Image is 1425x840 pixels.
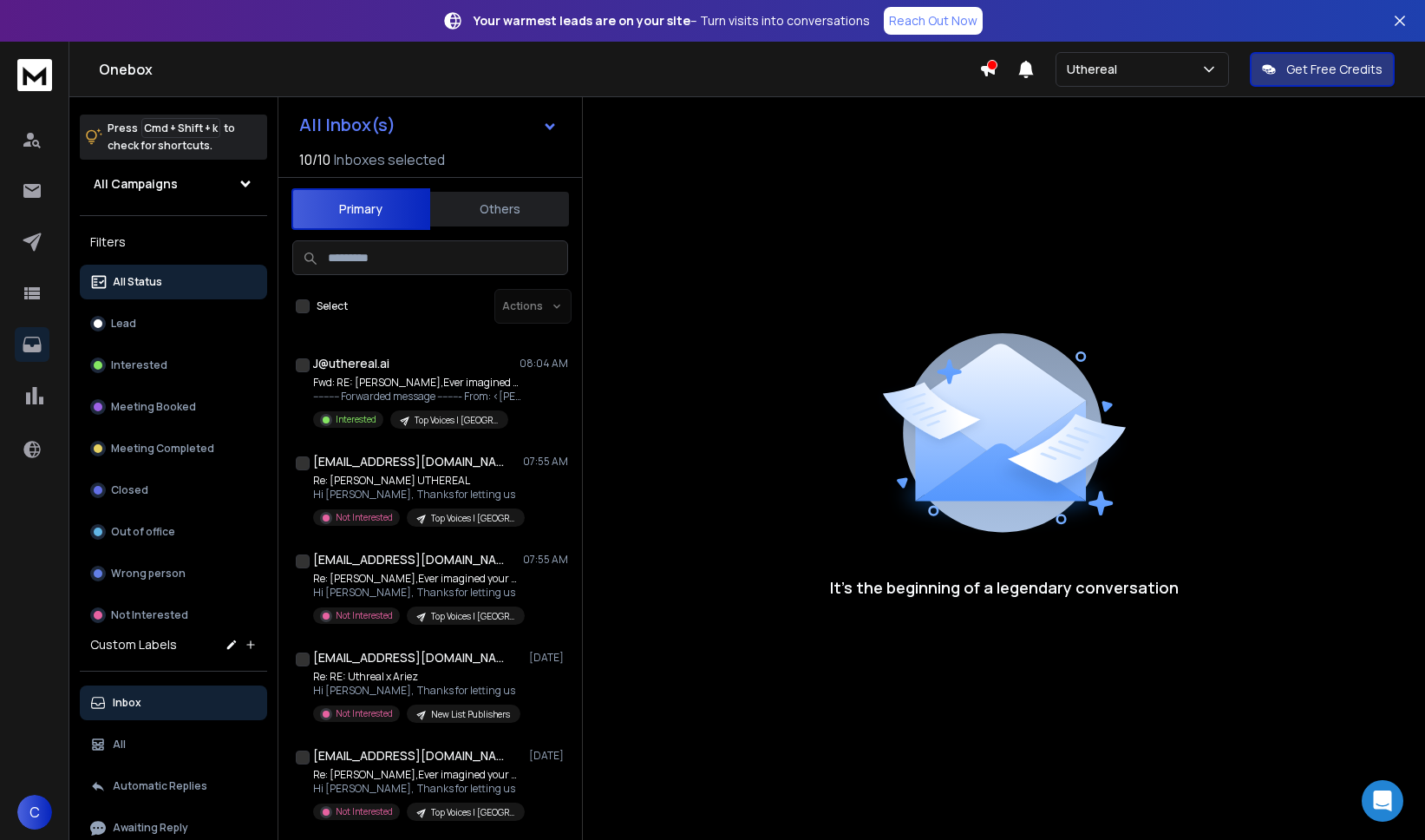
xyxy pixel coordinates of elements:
p: Re: [PERSON_NAME],Ever imagined your posts [313,572,521,586]
p: Hi [PERSON_NAME], Thanks for letting us [313,684,520,698]
p: Wrong person [111,567,186,581]
button: All Inbox(s) [285,108,572,142]
strong: Your warmest leads are on your site [474,12,690,29]
button: C [17,795,52,830]
p: Reach Out Now [889,12,977,30]
h1: All Inbox(s) [299,116,395,134]
p: Re: [PERSON_NAME] UTHEREAL [313,474,521,488]
p: Top Voices | [GEOGRAPHIC_DATA] [415,414,498,427]
p: Top Voices | [GEOGRAPHIC_DATA] [431,806,514,819]
p: Press to check for shortcuts. [108,120,235,154]
h1: J@uthereal.ai [313,355,389,372]
button: Interested [80,348,267,383]
p: Not Interested [336,609,393,622]
p: Re: [PERSON_NAME],Ever imagined your posts [313,768,521,782]
p: – Turn visits into conversations [474,12,870,30]
p: Fwd: RE: [PERSON_NAME],Ever imagined your [313,376,521,390]
label: Select [317,299,348,313]
p: Interested [111,358,167,372]
p: 07:55 AM [523,455,568,469]
p: Get Free Credits [1286,61,1383,78]
button: Automatic Replies [80,769,267,804]
h1: [EMAIL_ADDRESS][DOMAIN_NAME] [313,453,504,470]
p: Not Interested [336,511,393,524]
h1: All Campaigns [94,175,178,193]
div: Open Intercom Messenger [1362,780,1403,822]
button: Others [430,190,569,228]
p: Not Interested [336,805,393,818]
p: 08:04 AM [520,357,568,371]
p: [DATE] [529,749,568,763]
h1: [EMAIL_ADDRESS][DOMAIN_NAME] [313,747,504,765]
p: Meeting Booked [111,400,196,414]
h1: [EMAIL_ADDRESS][DOMAIN_NAME] [313,649,504,666]
p: All [113,738,126,751]
button: Inbox [80,686,267,720]
a: Reach Out Now [884,7,983,35]
h3: Inboxes selected [334,149,445,170]
p: Automatic Replies [113,779,207,793]
p: New List Publishers [431,708,510,721]
button: Wrong person [80,556,267,591]
button: Lead [80,306,267,341]
p: All Status [113,275,162,289]
p: Meeting Completed [111,442,214,456]
button: All Status [80,265,267,299]
p: Lead [111,317,136,331]
p: [DATE] [529,651,568,665]
p: Awaiting Reply [113,821,188,835]
p: Top Voices | [GEOGRAPHIC_DATA] [431,512,514,525]
button: Meeting Completed [80,431,267,466]
button: Out of office [80,515,267,549]
p: Hi [PERSON_NAME], Thanks for letting us [313,586,521,600]
p: Interested [336,413,376,426]
h1: [EMAIL_ADDRESS][DOMAIN_NAME] [313,551,504,568]
h3: Filters [80,230,267,254]
p: Not Interested [111,608,188,622]
button: All [80,727,267,762]
h3: Custom Labels [90,636,177,653]
button: Get Free Credits [1250,52,1395,87]
p: Top Voices | [GEOGRAPHIC_DATA] [431,610,514,623]
p: Inbox [113,696,141,710]
p: Re: RE: Uthreal x Ariez [313,670,520,684]
p: Hi [PERSON_NAME], Thanks for letting us [313,488,521,502]
p: Closed [111,483,148,497]
button: Primary [291,188,430,230]
img: logo [17,59,52,91]
span: 10 / 10 [299,149,330,170]
p: Uthereal [1067,61,1124,78]
p: It’s the beginning of a legendary conversation [830,575,1179,600]
p: 07:55 AM [523,553,568,567]
span: Cmd + Shift + k [141,118,220,138]
button: Not Interested [80,598,267,633]
p: Not Interested [336,707,393,720]
button: Meeting Booked [80,390,267,424]
button: All Campaigns [80,167,267,201]
p: Hi [PERSON_NAME], Thanks for letting us [313,782,521,796]
p: Out of office [111,525,175,539]
button: Closed [80,473,267,508]
p: ---------- Forwarded message --------- From: <[PERSON_NAME][EMAIL_ADDRESS][DOMAIN_NAME] [313,390,521,404]
h1: Onebox [99,59,979,80]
